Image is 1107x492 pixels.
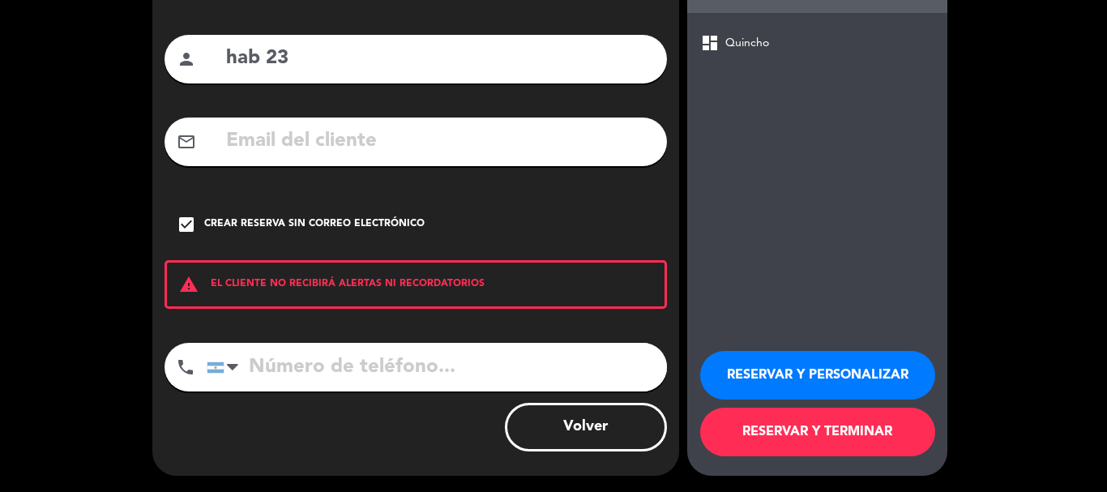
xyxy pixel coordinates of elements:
[204,216,425,233] div: Crear reserva sin correo electrónico
[505,403,667,451] button: Volver
[725,34,769,53] span: Quincho
[177,132,196,152] i: mail_outline
[176,357,195,377] i: phone
[224,42,655,75] input: Nombre del cliente
[700,408,935,456] button: RESERVAR Y TERMINAR
[177,49,196,69] i: person
[167,275,211,294] i: warning
[165,260,667,309] div: EL CLIENTE NO RECIBIRÁ ALERTAS NI RECORDATORIOS
[177,215,196,234] i: check_box
[207,344,245,391] div: Argentina: +54
[224,125,655,158] input: Email del cliente
[207,343,667,391] input: Número de teléfono...
[700,33,720,53] span: dashboard
[700,351,935,400] button: RESERVAR Y PERSONALIZAR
